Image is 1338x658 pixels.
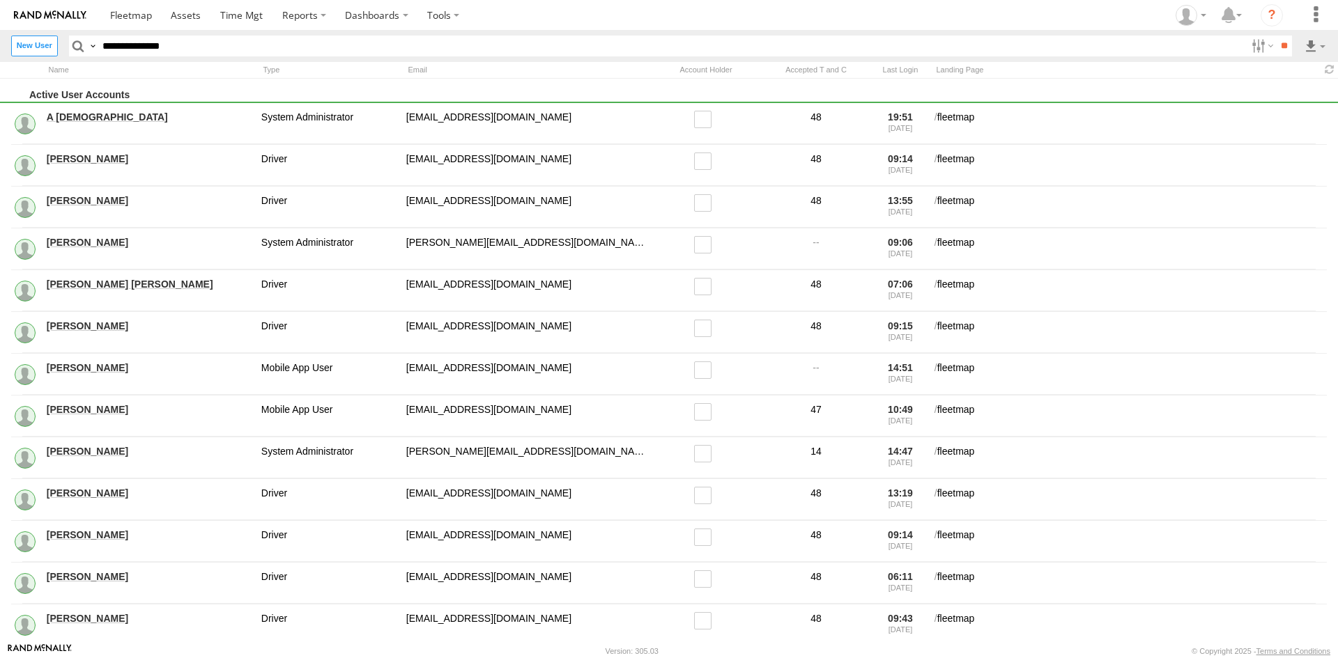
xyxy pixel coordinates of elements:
[654,63,758,77] div: Account Holder
[47,320,252,332] a: [PERSON_NAME]
[764,150,868,180] div: 48
[404,150,648,180] div: saymimaan@gmail.com
[694,612,718,629] label: Read only
[764,109,868,139] div: 48
[694,487,718,504] label: Read only
[874,109,927,139] div: 19:51 [DATE]
[874,63,927,77] div: Last Login
[404,63,648,77] div: Email
[8,644,72,658] a: Visit our Website
[404,568,648,598] div: hundaldharam9@gmail.com
[764,318,868,347] div: 48
[874,192,927,222] div: 13:55 [DATE]
[694,570,718,588] label: Read only
[259,109,399,139] div: System Administrator
[932,443,1327,473] div: fleetmap
[764,568,868,598] div: 48
[404,443,648,473] div: anna@fridgeit.com.au
[1261,4,1283,26] i: ?
[874,568,927,598] div: 06:11 [DATE]
[47,236,252,249] a: [PERSON_NAME]
[1256,647,1330,655] a: Terms and Conditions
[764,443,868,473] div: 14
[874,234,927,264] div: 09:06 [DATE]
[47,445,252,457] a: [PERSON_NAME]
[694,278,718,295] label: Read only
[694,361,718,379] label: Read only
[259,234,399,264] div: System Administrator
[764,610,868,640] div: 48
[874,526,927,556] div: 09:14 [DATE]
[874,485,927,515] div: 13:19 [DATE]
[932,63,1316,77] div: Landing Page
[694,528,718,546] label: Read only
[932,568,1327,598] div: fleetmap
[259,318,399,347] div: Driver
[764,192,868,222] div: 48
[932,318,1327,347] div: fleetmap
[1192,647,1330,655] div: © Copyright 2025 -
[694,111,718,128] label: Read only
[259,63,399,77] div: Type
[404,234,648,264] div: abhinandan@fridgeit.com.au
[764,401,868,431] div: 47
[47,152,252,165] a: [PERSON_NAME]
[1321,63,1338,77] span: Refresh
[404,610,648,640] div: dilpreetsingh6610@gmail.com
[259,401,399,431] div: Mobile App User
[47,278,252,290] a: [PERSON_NAME] [PERSON_NAME]
[47,528,252,541] a: [PERSON_NAME]
[694,403,718,421] label: Read only
[47,361,252,374] a: [PERSON_NAME]
[259,610,399,640] div: Driver
[932,359,1327,389] div: fleetmap
[874,318,927,347] div: 09:15 [DATE]
[874,359,927,389] div: 14:51 [DATE]
[874,150,927,180] div: 09:14 [DATE]
[874,610,927,640] div: 09:43 [DATE]
[764,485,868,515] div: 48
[259,359,399,389] div: Mobile App User
[932,276,1327,306] div: fleetmap
[932,150,1327,180] div: fleetmap
[694,445,718,462] label: Read only
[404,401,648,431] div: anitojsingh@yahoo.com
[404,526,648,556] div: dev734961@gmail.com
[932,192,1327,222] div: fleetmap
[259,485,399,515] div: Driver
[932,485,1327,515] div: fleetmap
[47,194,252,207] a: [PERSON_NAME]
[932,401,1327,431] div: fleetmap
[259,443,399,473] div: System Administrator
[1246,36,1276,56] label: Search Filter Options
[47,487,252,499] a: [PERSON_NAME]
[259,526,399,556] div: Driver
[404,276,648,306] div: singhajaypal213@gmail.com
[87,36,98,56] label: Search Query
[404,318,648,347] div: Akshitkhatter99@gmail.com
[47,403,252,416] a: [PERSON_NAME]
[1171,5,1211,26] div: Peter Lu
[764,526,868,556] div: 48
[404,109,648,139] div: jain.abhinandan101@gmail.com
[259,192,399,222] div: Driver
[764,63,868,77] div: Has user accepted Terms and Conditions
[404,485,648,515] div: arshdeepsandhu733@gmail.com
[259,276,399,306] div: Driver
[874,443,927,473] div: 14:47 [DATE]
[694,236,718,253] label: Read only
[259,150,399,180] div: Driver
[259,568,399,598] div: Driver
[404,192,648,222] div: arehman.omni@gmail.com
[932,234,1327,264] div: fleetmap
[47,570,252,583] a: [PERSON_NAME]
[1303,36,1327,56] label: Export results as...
[932,526,1327,556] div: fleetmap
[404,359,648,389] div: aman.rajput96@yahoo.com
[932,109,1327,139] div: fleetmap
[694,320,718,337] label: Read only
[694,152,718,170] label: Read only
[45,63,254,77] div: Name
[874,401,927,431] div: 10:49 [DATE]
[11,36,58,56] label: Create New User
